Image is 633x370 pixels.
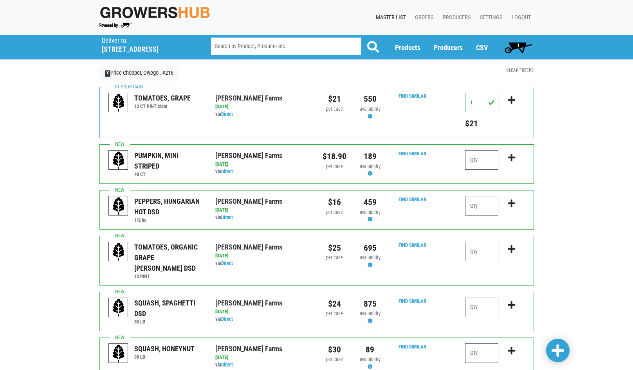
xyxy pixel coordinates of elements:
div: PUMPKIN, MINI STRIPED [134,150,204,171]
a: 1 [501,40,536,55]
input: Qty [465,242,498,261]
img: placeholder-variety-43d6402dacf2d531de610a020419775a.svg [109,93,128,113]
a: [PERSON_NAME] Farms [215,197,282,205]
img: placeholder-variety-43d6402dacf2d531de610a020419775a.svg [109,196,128,216]
div: per case [323,356,346,363]
span: availability [360,106,381,112]
a: Find Similar [399,242,426,248]
input: Search by Product, Producer etc. [211,38,361,55]
div: $18.90 [323,150,346,163]
span: availability [360,209,381,215]
input: Qty [465,298,498,317]
div: per case [323,254,346,262]
div: [DATE] [215,207,310,214]
div: Availability may be subject to change. [358,106,382,120]
div: $16 [323,196,346,208]
div: $25 [323,242,346,254]
div: via [215,111,310,118]
a: Logout [505,10,534,25]
a: Producers [434,43,463,52]
div: 459 [358,196,382,208]
a: [PERSON_NAME] Farms [215,345,282,353]
div: $24 [323,298,346,310]
span: Price Chopper, Owego , #216 (42 W Main St, Owego, NY 13827, USA) [102,35,197,54]
div: via [215,316,310,323]
div: PEPPERS, HUNGARIAN HOT DSD [134,196,204,217]
div: SQUASH, HONEYNUT [134,343,195,354]
div: per case [323,106,346,113]
div: via [215,260,310,267]
span: availability [360,163,381,169]
div: 550 [358,93,382,105]
input: Qty [465,343,498,363]
div: TOMATOES, ORGANIC GRAPE [PERSON_NAME] DSD [134,242,204,273]
div: SQUASH, SPAGHETTI DSD [134,298,204,319]
div: via [215,214,310,221]
div: $21 [323,93,346,105]
div: $30 [323,343,346,356]
div: 695 [358,242,382,254]
a: XPrice Chopper, Owego , #216 [99,66,179,81]
a: Clear Filters [506,67,534,73]
a: Orders [409,10,436,25]
h6: 35 LB [134,354,195,360]
a: [PERSON_NAME] Farms [215,243,282,251]
a: Settings [474,10,505,25]
div: [DATE] [215,354,310,361]
img: placeholder-variety-43d6402dacf2d531de610a020419775a.svg [109,344,128,363]
input: Qty [465,93,498,112]
div: [DATE] [215,103,310,111]
a: Master List [370,10,409,25]
div: 875 [358,298,382,310]
span: X [105,70,111,77]
img: placeholder-variety-43d6402dacf2d531de610a020419775a.svg [109,298,128,318]
img: Powered by Big Wheelbarrow [99,23,132,28]
h5: Total price [465,119,498,129]
input: Qty [465,150,498,170]
a: Direct [221,214,233,220]
input: Qty [465,196,498,216]
h6: 12 PINT [134,273,204,279]
span: availability [360,356,381,362]
div: 189 [358,150,382,163]
a: Direct [221,316,233,322]
a: Direct [221,260,233,266]
h5: [STREET_ADDRESS] [102,45,191,54]
div: TOMATOES, GRAPE [134,93,191,103]
h6: 1/2 bu [134,217,204,223]
a: [PERSON_NAME] Farms [215,151,282,160]
a: Direct [221,169,233,174]
h6: 12 CT PINT clam [134,103,191,109]
a: [PERSON_NAME] Farms [215,94,282,102]
div: [DATE] [215,161,310,168]
div: via [215,361,310,369]
h6: 40 CT [134,171,204,177]
span: availability [360,255,381,260]
img: placeholder-variety-43d6402dacf2d531de610a020419775a.svg [109,151,128,170]
div: [DATE] [215,252,310,260]
a: Producers [436,10,474,25]
a: Find Similar [399,151,426,156]
p: Deliver to: [102,37,191,45]
div: per case [323,209,346,216]
a: Find Similar [399,344,426,350]
span: 1 [517,42,520,48]
img: original-fc7597fdc6adbb9d0e2ae620e786d1a2.jpg [99,5,211,20]
div: via [215,168,310,176]
a: Find Similar [399,93,426,99]
a: Products [395,43,420,52]
a: [PERSON_NAME] Farms [215,299,282,307]
a: Direct [221,111,233,117]
a: CSV [476,43,488,52]
a: Find Similar [399,298,426,304]
h6: 35 LB [134,319,204,325]
div: [DATE] [215,308,310,316]
a: Find Similar [399,196,426,202]
div: per case [323,163,346,171]
div: per case [323,310,346,318]
a: Direct [221,362,233,368]
span: availability [360,311,381,316]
